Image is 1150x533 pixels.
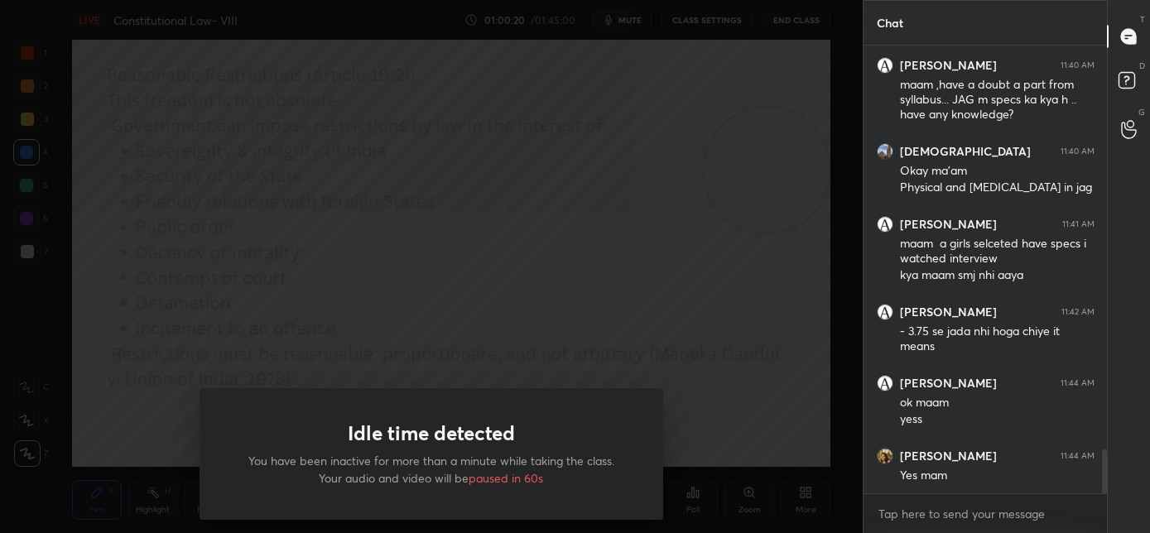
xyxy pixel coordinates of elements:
[877,375,893,391] img: 3b458221a031414897e0d1e0ab31a91c.jpg
[900,376,997,391] h6: [PERSON_NAME]
[900,217,997,232] h6: [PERSON_NAME]
[900,395,1095,411] div: ok maam
[900,144,1031,159] h6: [DEMOGRAPHIC_DATA]
[1061,451,1095,461] div: 11:44 AM
[877,57,893,74] img: 3b458221a031414897e0d1e0ab31a91c.jpg
[1061,307,1095,317] div: 11:42 AM
[877,304,893,320] img: 3b458221a031414897e0d1e0ab31a91c.jpg
[1061,60,1095,70] div: 11:40 AM
[900,77,1095,123] div: maam ,have a doubt a part from syllabus... JAG m specs ka kya h .. have any knowledge?
[239,452,623,487] p: You have been inactive for more than a minute while taking the class. Your audio and video will be
[900,449,997,463] h6: [PERSON_NAME]
[900,163,1095,180] div: Okay ma'am
[877,143,893,160] img: 16d81db108004cf2956882a35cf6d796.jpg
[1140,13,1145,26] p: T
[900,411,1095,428] div: yess
[864,1,917,45] p: Chat
[1138,106,1145,118] p: G
[877,216,893,233] img: 3b458221a031414897e0d1e0ab31a91c.jpg
[469,470,543,486] span: paused in 60s
[1139,60,1145,72] p: D
[877,448,893,464] img: 6713d5e0c5c348f89adeb9f43abe441c.jpg
[900,267,1095,284] div: kya maam smj nhi aaya
[900,305,997,319] h6: [PERSON_NAME]
[900,468,1095,484] div: Yes mam
[348,421,515,445] h1: Idle time detected
[900,58,997,73] h6: [PERSON_NAME]
[900,236,1095,267] div: maam a girls selceted have specs i watched interview
[900,180,1095,196] div: Physical and [MEDICAL_DATA] in jag
[1062,219,1095,229] div: 11:41 AM
[900,324,1095,355] div: - 3.75 se jada nhi hoga chiye it means
[864,46,1108,493] div: grid
[1061,378,1095,388] div: 11:44 AM
[1061,146,1095,156] div: 11:40 AM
